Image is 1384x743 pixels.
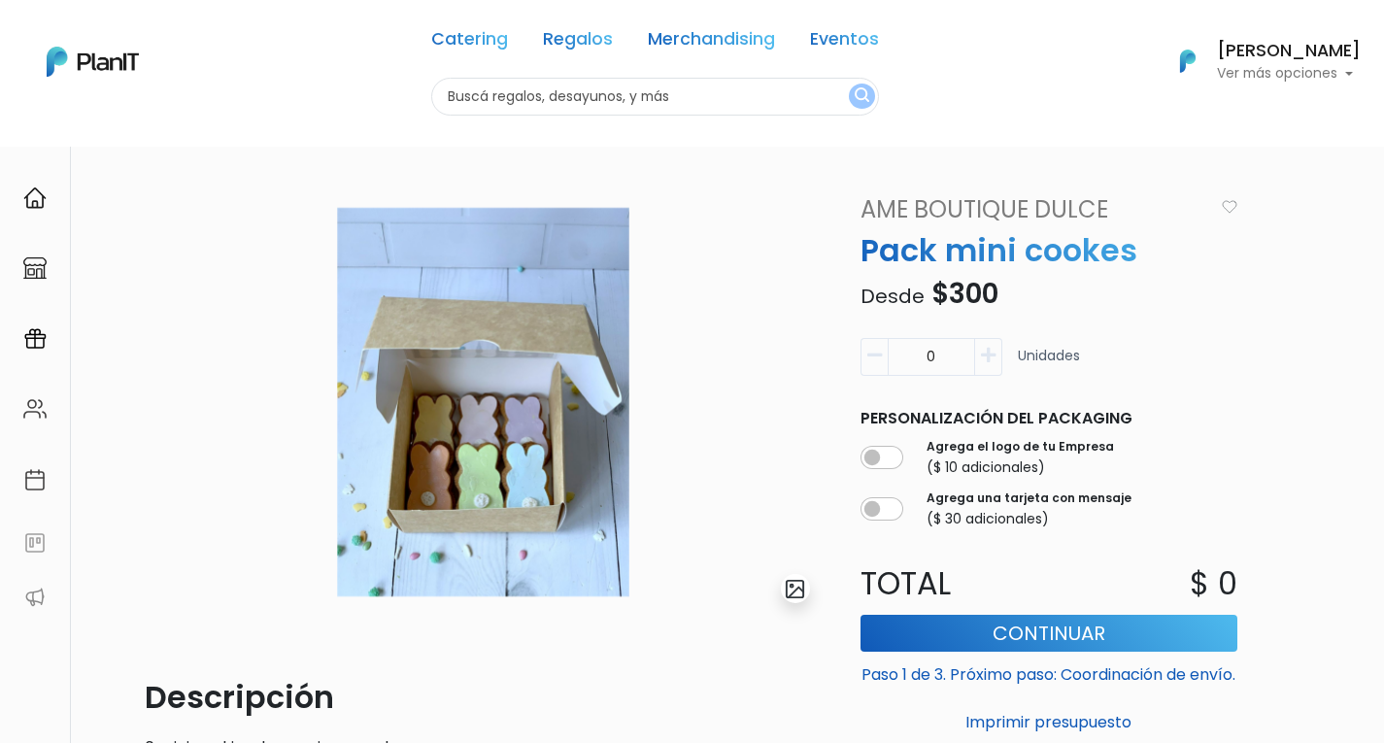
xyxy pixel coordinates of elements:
[1217,43,1361,60] h6: [PERSON_NAME]
[23,397,47,421] img: people-662611757002400ad9ed0e3c099ab2801c6687ba6c219adb57efc949bc21e19d.svg
[145,192,822,612] img: 2000___2000-Photoroom__92_.png
[861,407,1237,430] p: Personalización del packaging
[861,706,1237,739] button: Imprimir presupuesto
[23,256,47,280] img: marketplace-4ceaa7011d94191e9ded77b95e3339b90024bf715f7c57f8cf31f2d8c509eaba.svg
[849,192,1216,227] a: Ame Boutique Dulce
[931,275,998,313] span: $300
[861,283,925,310] span: Desde
[1018,346,1080,384] p: Unidades
[543,31,613,54] a: Regalos
[47,47,139,77] img: PlanIt Logo
[1217,67,1361,81] p: Ver más opciones
[810,31,879,54] a: Eventos
[23,586,47,609] img: partners-52edf745621dab592f3b2c58e3bca9d71375a7ef29c3b500c9f145b62cc070d4.svg
[849,227,1249,274] p: Pack mini cookes
[855,87,869,106] img: search_button-432b6d5273f82d61273b3651a40e1bd1b912527efae98b1b7a1b2c0702e16a8d.svg
[927,490,1131,507] label: Agrega una tarjeta con mensaje
[927,457,1114,478] p: ($ 10 adicionales)
[23,468,47,491] img: calendar-87d922413cdce8b2cf7b7f5f62616a5cf9e4887200fb71536465627b3292af00.svg
[23,186,47,210] img: home-e721727adea9d79c4d83392d1f703f7f8bce08238fde08b1acbfd93340b81755.svg
[145,674,822,721] p: Descripción
[1190,560,1237,607] p: $ 0
[927,438,1114,456] label: Agrega el logo de tu Empresa
[1155,36,1361,86] button: PlanIt Logo [PERSON_NAME] Ver más opciones
[431,31,508,54] a: Catering
[23,327,47,351] img: campaigns-02234683943229c281be62815700db0a1741e53638e28bf9629b52c665b00959.svg
[849,560,1049,607] p: Total
[927,509,1131,529] p: ($ 30 adicionales)
[648,31,775,54] a: Merchandising
[861,656,1237,687] p: Paso 1 de 3. Próximo paso: Coordinación de envío.
[1166,40,1209,83] img: PlanIt Logo
[23,531,47,555] img: feedback-78b5a0c8f98aac82b08bfc38622c3050aee476f2c9584af64705fc4e61158814.svg
[784,578,806,600] img: gallery-light
[1222,200,1237,214] img: heart_icon
[861,615,1237,652] button: Continuar
[431,78,879,116] input: Buscá regalos, desayunos, y más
